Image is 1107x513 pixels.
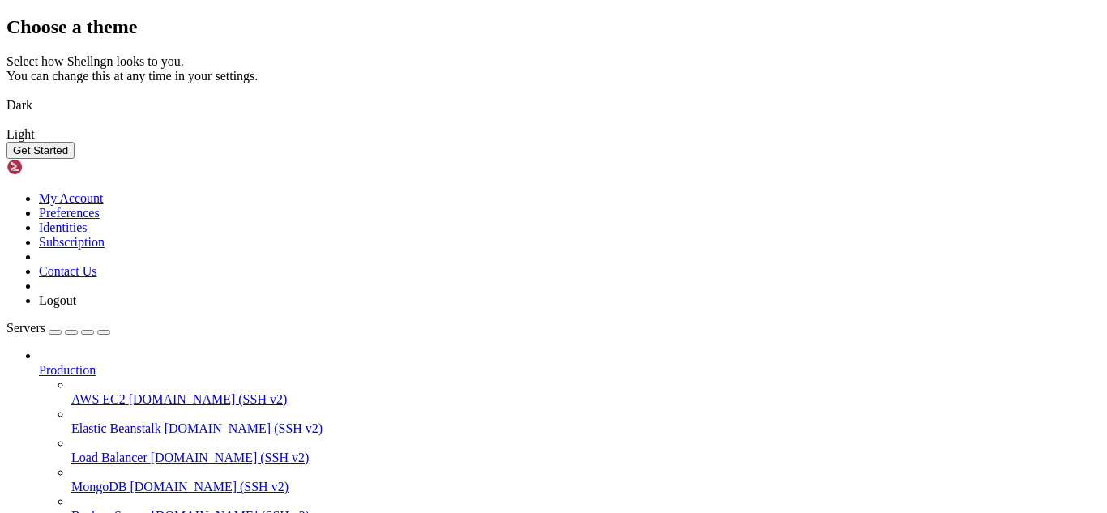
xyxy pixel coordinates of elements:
[71,480,126,494] span: MongoDB
[71,436,1101,465] li: Load Balancer [DOMAIN_NAME] (SSH v2)
[39,264,97,278] a: Contact Us
[6,321,110,335] a: Servers
[71,451,1101,465] a: Load Balancer [DOMAIN_NAME] (SSH v2)
[71,421,161,435] span: Elastic Beanstalk
[6,142,75,159] button: Get Started
[165,421,323,435] span: [DOMAIN_NAME] (SSH v2)
[39,363,96,377] span: Production
[71,378,1101,407] li: AWS EC2 [DOMAIN_NAME] (SSH v2)
[6,159,100,175] img: Shellngn
[71,465,1101,494] li: MongoDB [DOMAIN_NAME] (SSH v2)
[71,407,1101,436] li: Elastic Beanstalk [DOMAIN_NAME] (SSH v2)
[6,127,1101,142] div: Light
[71,392,126,406] span: AWS EC2
[6,98,1101,113] div: Dark
[71,421,1101,436] a: Elastic Beanstalk [DOMAIN_NAME] (SSH v2)
[71,392,1101,407] a: AWS EC2 [DOMAIN_NAME] (SSH v2)
[6,321,45,335] span: Servers
[151,451,310,464] span: [DOMAIN_NAME] (SSH v2)
[39,363,1101,378] a: Production
[6,54,1101,83] div: Select how Shellngn looks to you. You can change this at any time in your settings.
[71,480,1101,494] a: MongoDB [DOMAIN_NAME] (SSH v2)
[130,480,289,494] span: [DOMAIN_NAME] (SSH v2)
[39,235,105,249] a: Subscription
[39,206,100,220] a: Preferences
[129,392,288,406] span: [DOMAIN_NAME] (SSH v2)
[39,293,76,307] a: Logout
[39,220,88,234] a: Identities
[71,451,147,464] span: Load Balancer
[6,16,1101,38] h2: Choose a theme
[39,191,104,205] a: My Account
